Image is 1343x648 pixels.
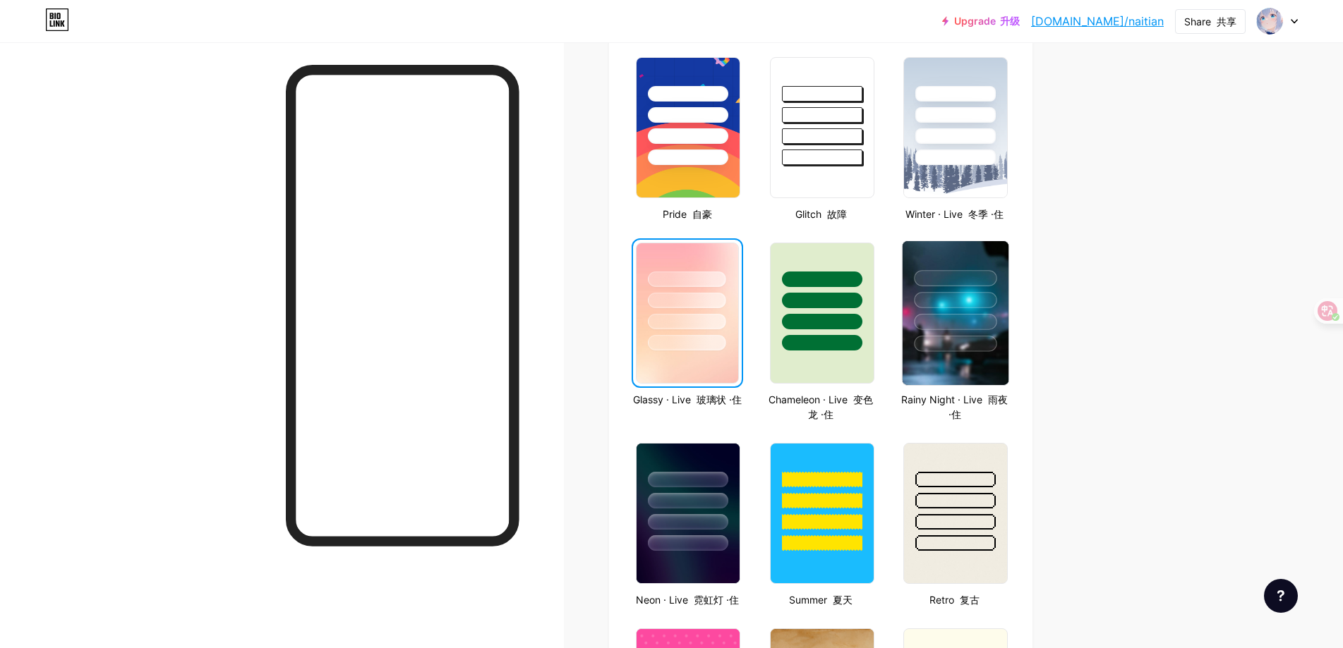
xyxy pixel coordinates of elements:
[632,592,742,607] div: Neon · Live
[766,207,877,221] div: Glitch
[1184,14,1236,29] div: Share
[632,207,742,221] div: Pride
[968,208,1004,220] font: 冬季 ·住
[697,393,742,405] font: 玻璃状 ·住
[1000,15,1020,27] font: 升级
[903,241,1008,385] img: rainy_night.jpg
[942,16,1020,27] a: Upgrade
[694,594,739,606] font: 霓虹灯 ·住
[1217,16,1236,27] font: 共享
[766,592,877,607] div: Summer
[632,392,742,407] div: Glassy · Live
[766,392,877,422] div: Chameleon · Live
[1256,8,1283,35] img: naitian
[692,208,712,220] font: 自豪
[827,208,847,220] font: 故障
[899,392,1010,422] div: Rainy Night · Live
[899,207,1010,221] div: Winter · Live
[899,592,1010,607] div: Retro
[960,594,980,606] font: 复古
[833,594,853,606] font: 夏天
[1031,13,1164,30] a: [DOMAIN_NAME]/naitian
